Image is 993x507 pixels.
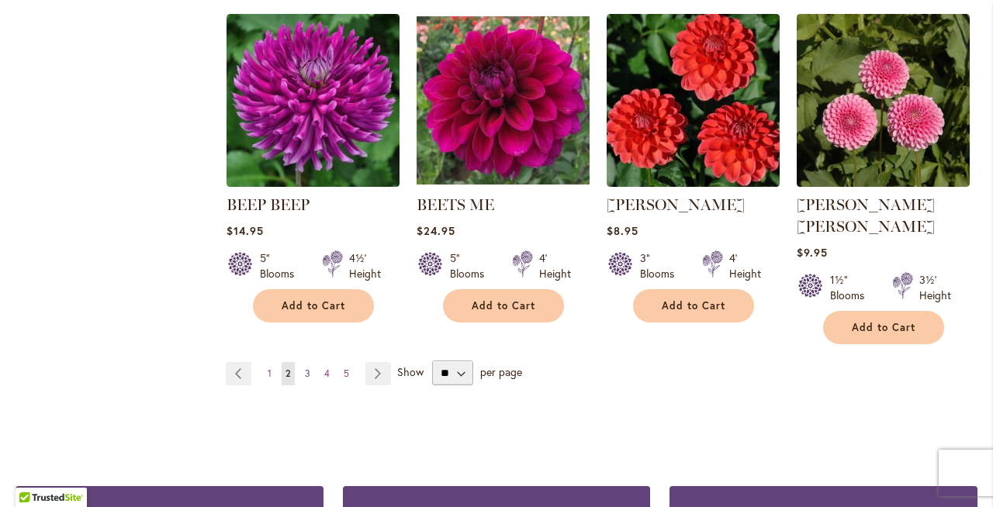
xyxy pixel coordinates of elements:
[320,362,334,385] a: 4
[633,289,754,322] button: Add to Cart
[830,272,874,303] div: 1½" Blooms
[417,14,590,187] img: BEETS ME
[268,367,272,379] span: 1
[539,250,571,281] div: 4' Height
[729,250,761,281] div: 4' Height
[797,175,970,190] a: BETTY ANNE
[472,299,535,312] span: Add to Cart
[260,250,303,281] div: 5" Blooms
[12,452,55,495] iframe: Launch Accessibility Center
[852,321,915,334] span: Add to Cart
[305,367,310,379] span: 3
[301,362,314,385] a: 3
[227,195,310,214] a: BEEP BEEP
[417,195,494,214] a: BEETS ME
[607,14,780,187] img: BENJAMIN MATTHEW
[450,250,493,281] div: 5" Blooms
[324,367,330,379] span: 4
[417,175,590,190] a: BEETS ME
[227,175,400,190] a: BEEP BEEP
[417,223,455,238] span: $24.95
[340,362,353,385] a: 5
[797,14,970,187] img: BETTY ANNE
[797,195,935,236] a: [PERSON_NAME] [PERSON_NAME]
[919,272,951,303] div: 3½' Height
[397,364,424,379] span: Show
[253,289,374,322] button: Add to Cart
[344,367,349,379] span: 5
[797,245,828,260] span: $9.95
[480,364,522,379] span: per page
[227,223,264,238] span: $14.95
[640,250,683,281] div: 3" Blooms
[607,195,745,214] a: [PERSON_NAME]
[264,362,275,385] a: 1
[349,250,381,281] div: 4½' Height
[823,311,944,344] button: Add to Cart
[282,299,345,312] span: Add to Cart
[607,175,780,190] a: BENJAMIN MATTHEW
[227,14,400,187] img: BEEP BEEP
[662,299,725,312] span: Add to Cart
[443,289,564,322] button: Add to Cart
[285,367,291,379] span: 2
[607,223,638,238] span: $8.95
